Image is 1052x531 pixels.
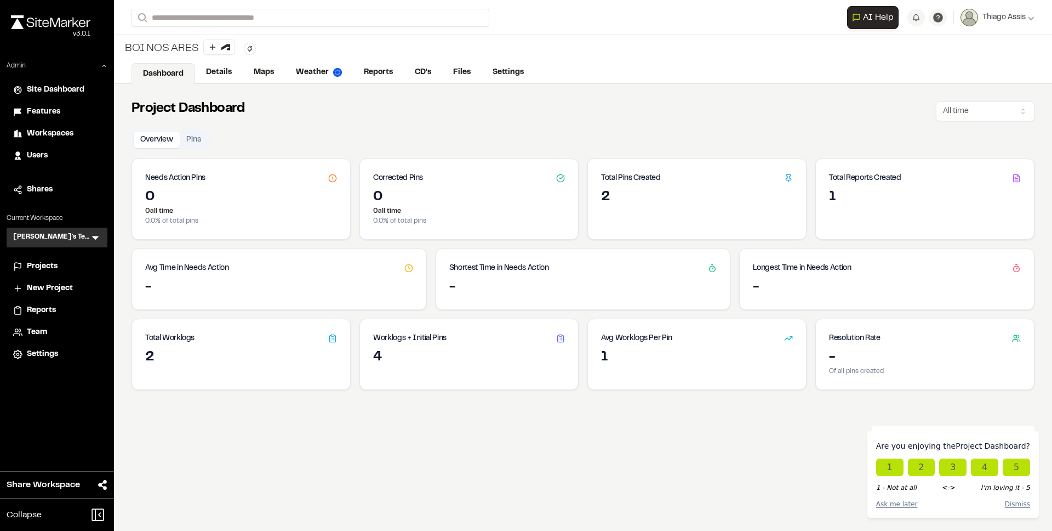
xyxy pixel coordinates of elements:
[482,62,535,83] a: Settings
[333,68,342,77] img: precipai.png
[13,232,90,243] h3: [PERSON_NAME]'s Testing
[863,11,894,24] span: AI Help
[876,459,904,476] button: Not at all
[13,261,101,273] a: Projects
[27,283,73,295] span: New Project
[27,326,47,338] span: Team
[13,348,101,360] a: Settings
[939,459,967,476] button: Neutral
[145,172,205,184] h3: Needs Action Pins
[829,332,881,344] h3: Resolution Rate
[753,262,851,274] h3: Longest Time in Needs Action
[145,332,195,344] h3: Total Worklogs
[195,62,243,83] a: Details
[847,6,903,29] div: Open AI Assistant
[123,39,235,58] div: BOI NOS ARES
[131,9,151,27] button: Search
[27,261,58,273] span: Projects
[131,100,245,118] h2: Project Dashboard
[1005,499,1030,509] button: Dismiss
[373,349,565,366] div: 4
[829,172,901,184] h3: Total Reports Created
[27,348,58,360] span: Settings
[11,15,90,29] img: rebrand.png
[960,9,1034,26] button: Thiago Assis
[353,62,404,83] a: Reports
[876,440,1030,452] div: Are you enjoying the Project Dashboard ?
[27,184,53,196] span: Shares
[373,332,447,344] h3: Worklogs + Initial Pins
[601,332,672,344] h3: Avg Worklogs Per Pin
[285,62,353,83] a: Weather
[982,12,1026,24] span: Thiago Assis
[829,189,1021,206] div: 1
[404,62,442,83] a: CD's
[373,189,565,206] div: 0
[27,84,84,96] span: Site Dashboard
[981,483,1030,493] span: I'm loving it - 5
[145,349,337,366] div: 2
[373,172,423,184] h3: Corrected Pins
[1003,459,1030,476] button: I'm loving it
[373,206,565,216] p: 0 all time
[829,349,1021,366] div: -
[13,304,101,317] a: Reports
[753,279,1021,296] div: -
[847,6,899,29] button: Open AI Assistant
[7,61,26,71] p: Admin
[145,206,337,216] p: 0 all time
[180,132,208,148] button: Pins
[13,106,101,118] a: Features
[7,213,107,223] p: Current Workspace
[942,483,955,493] span: <->
[131,63,195,84] a: Dashboard
[7,478,80,492] span: Share Workspace
[373,216,565,226] p: 0.0 % of total pins
[449,262,549,274] h3: Shortest Time in Needs Action
[908,459,935,476] button: It's okay
[13,128,101,140] a: Workspaces
[601,189,793,206] div: 2
[7,509,42,522] span: Collapse
[27,304,56,317] span: Reports
[876,499,918,509] button: Ask me later
[13,150,101,162] a: Users
[449,279,717,296] div: -
[244,43,256,55] button: Edit Tags
[27,106,60,118] span: Features
[243,62,285,83] a: Maps
[27,128,73,140] span: Workspaces
[145,279,413,296] div: -
[13,84,101,96] a: Site Dashboard
[876,483,917,493] span: 1 - Not at all
[960,9,978,26] img: User
[27,150,48,162] span: Users
[971,459,998,476] button: I'm enjoying it
[601,172,661,184] h3: Total Pins Created
[145,262,229,274] h3: Avg Time in Needs Action
[601,349,793,366] div: 1
[13,326,101,338] a: Team
[442,62,482,83] a: Files
[145,216,337,226] p: 0.0 % of total pins
[13,283,101,295] a: New Project
[11,29,90,39] div: Oh geez...please don't...
[13,184,101,196] a: Shares
[145,189,337,206] div: 0
[829,366,1021,376] p: Of all pins created
[134,132,180,148] button: Overview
